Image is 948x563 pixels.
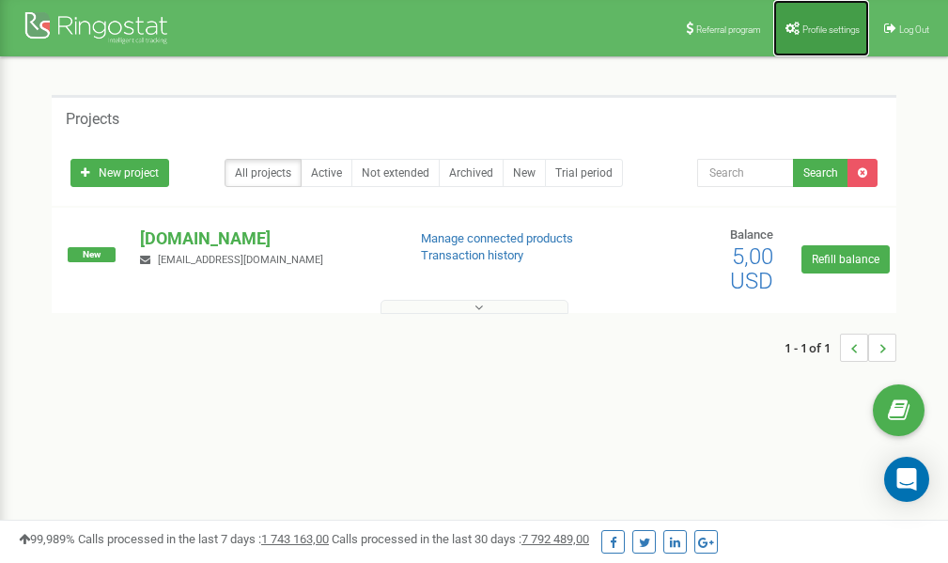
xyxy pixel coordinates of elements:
[545,159,623,187] a: Trial period
[696,24,761,35] span: Referral program
[802,24,860,35] span: Profile settings
[78,532,329,546] span: Calls processed in the last 7 days :
[261,532,329,546] u: 1 743 163,00
[730,243,773,294] span: 5,00 USD
[884,457,929,502] div: Open Intercom Messenger
[351,159,440,187] a: Not extended
[68,247,116,262] span: New
[785,315,896,381] nav: ...
[421,231,573,245] a: Manage connected products
[899,24,929,35] span: Log Out
[332,532,589,546] span: Calls processed in the last 30 days :
[793,159,848,187] button: Search
[140,227,390,251] p: [DOMAIN_NAME]
[158,254,323,266] span: [EMAIL_ADDRESS][DOMAIN_NAME]
[503,159,546,187] a: New
[730,227,773,242] span: Balance
[421,248,523,262] a: Transaction history
[521,532,589,546] u: 7 792 489,00
[66,111,119,128] h5: Projects
[225,159,302,187] a: All projects
[70,159,169,187] a: New project
[439,159,504,187] a: Archived
[785,334,840,362] span: 1 - 1 of 1
[19,532,75,546] span: 99,989%
[697,159,794,187] input: Search
[301,159,352,187] a: Active
[801,245,890,274] a: Refill balance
